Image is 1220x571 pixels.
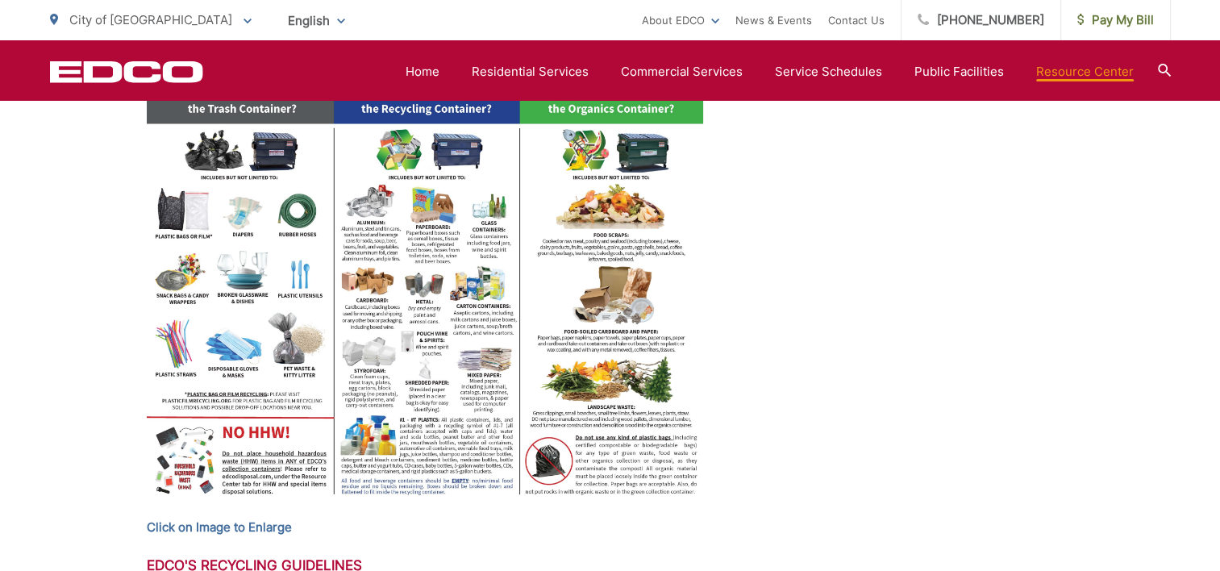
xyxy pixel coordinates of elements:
[642,10,719,30] a: About EDCO
[276,6,357,35] span: English
[406,62,439,81] a: Home
[69,12,232,27] span: City of [GEOGRAPHIC_DATA]
[621,62,743,81] a: Commercial Services
[472,62,589,81] a: Residential Services
[1036,62,1134,81] a: Resource Center
[50,60,203,83] a: EDCD logo. Return to the homepage.
[147,518,292,537] a: Click on Image to Enlarge
[147,77,703,506] img: Diagram of what items can be recycled
[914,62,1004,81] a: Public Facilities
[735,10,812,30] a: News & Events
[147,519,292,535] strong: Click on Image to Enlarge
[828,10,885,30] a: Contact Us
[1077,10,1154,30] span: Pay My Bill
[775,62,882,81] a: Service Schedules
